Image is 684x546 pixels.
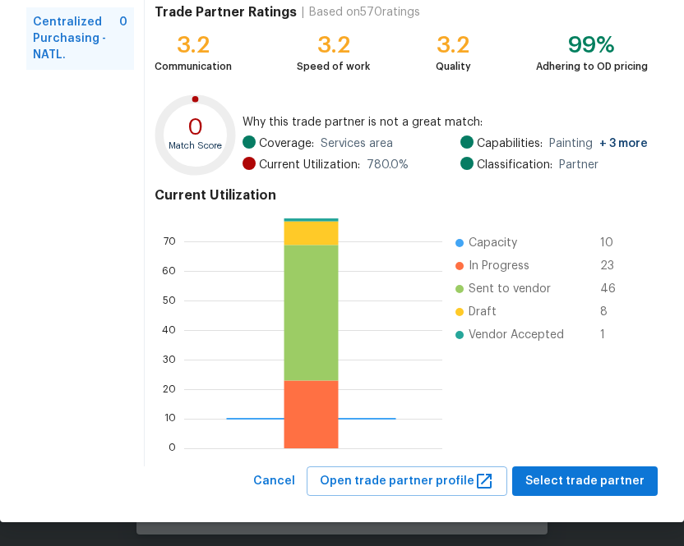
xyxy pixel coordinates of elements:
text: 0 [169,443,176,452]
span: Centralized Purchasing - NATL. [33,14,119,63]
button: Cancel [247,466,302,497]
span: Open trade partner profile [320,471,494,492]
span: Vendor Accepted [469,327,564,343]
text: 60 [162,266,176,276]
h4: Current Utilization [155,187,648,204]
div: 3.2 [155,37,232,53]
text: 70 [164,236,176,246]
span: Coverage: [259,135,314,152]
span: + 3 more [599,138,648,149]
text: 0 [187,117,203,139]
span: Select trade partner [525,471,645,492]
text: 40 [162,325,176,335]
div: Quality [436,58,471,75]
span: 0 [119,14,127,63]
span: Why this trade partner is not a great match: [243,114,648,131]
text: 10 [164,413,176,423]
text: Match Score [169,141,222,150]
span: Capacity [469,235,517,251]
div: Adhering to OD pricing [536,58,648,75]
span: 23 [600,258,626,274]
h4: Trade Partner Ratings [155,4,297,21]
div: 3.2 [436,37,471,53]
span: Cancel [253,471,295,492]
span: Draft [469,304,497,320]
div: Speed of work [297,58,370,75]
div: 3.2 [297,37,370,53]
span: 1 [600,327,626,343]
text: 50 [163,296,176,305]
span: Painting [549,135,648,152]
span: 780.0 % [367,157,409,173]
span: Current Utilization: [259,157,360,173]
span: Services area [321,135,393,152]
button: Select trade partner [512,466,658,497]
text: 30 [163,355,176,365]
div: Based on 570 ratings [309,4,420,21]
span: In Progress [469,258,529,274]
button: Open trade partner profile [307,466,507,497]
span: Capabilities: [477,135,543,152]
span: 8 [600,304,626,320]
span: Classification: [477,157,552,173]
span: Partner [559,157,598,173]
span: 46 [600,281,626,297]
span: Sent to vendor [469,281,551,297]
div: Communication [155,58,232,75]
div: | [297,4,309,21]
div: 99% [536,37,648,53]
span: 10 [600,235,626,251]
text: 20 [163,383,176,393]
